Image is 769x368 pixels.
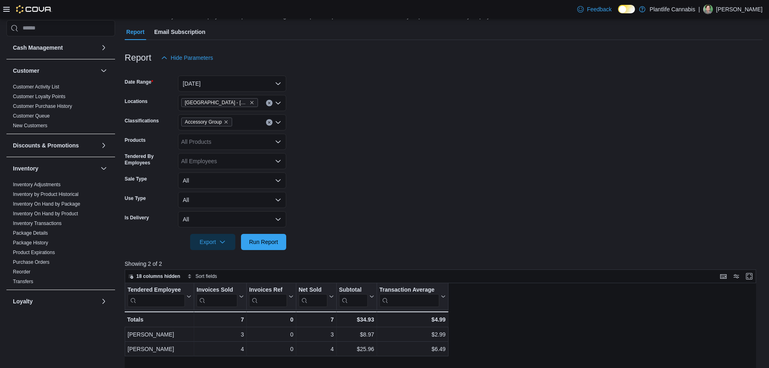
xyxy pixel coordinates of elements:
div: $2.99 [379,330,446,339]
button: Customer [13,67,97,75]
label: Products [125,137,146,143]
input: Dark Mode [618,5,635,13]
div: 0 [249,315,293,324]
a: Purchase Orders [13,259,50,265]
h3: Cash Management [13,44,63,52]
span: Sort fields [195,273,217,280]
button: Discounts & Promotions [99,141,109,150]
a: New Customers [13,123,47,128]
span: Export [195,234,230,250]
button: Display options [731,271,741,281]
span: Product Expirations [13,249,55,256]
a: Product Expirations [13,250,55,255]
div: Transaction Average [379,286,439,307]
div: Rian Lamontagne [703,4,713,14]
button: Discounts & Promotions [13,141,97,149]
span: New Customers [13,122,47,129]
div: 3 [197,330,244,339]
div: $8.97 [339,330,374,339]
button: All [178,211,286,227]
span: Feedback [587,5,612,13]
button: Open list of options [275,139,281,145]
button: All [178,192,286,208]
button: Inventory [99,164,109,173]
a: Customer Purchase History [13,103,72,109]
a: Inventory by Product Historical [13,191,79,197]
h3: Inventory [13,164,38,172]
a: Inventory On Hand by Product [13,211,78,217]
a: Package Details [13,230,48,236]
div: 0 [249,330,293,339]
p: [PERSON_NAME] [716,4,763,14]
span: [GEOGRAPHIC_DATA] - [GEOGRAPHIC_DATA] [185,99,248,107]
button: Invoices Ref [249,286,293,307]
h3: Report [125,53,151,63]
span: Accessory Group [181,118,232,126]
span: 18 columns hidden [136,273,180,280]
button: All [178,172,286,189]
img: Cova [16,5,52,13]
span: Email Subscription [154,24,205,40]
button: Clear input [266,119,272,126]
div: 7 [197,315,244,324]
button: Hide Parameters [158,50,216,66]
button: Export [190,234,235,250]
div: 0 [249,344,293,354]
a: Feedback [574,1,615,17]
button: Transaction Average [379,286,445,307]
div: Net Sold [298,286,327,294]
p: Showing 2 of 2 [125,260,763,268]
button: Tendered Employee [128,286,191,307]
label: Classifications [125,118,159,124]
a: Customer Loyalty Points [13,94,65,99]
div: Subtotal [339,286,367,294]
div: Net Sold [298,286,327,307]
p: Plantlife Cannabis [650,4,695,14]
span: Accessory Group [185,118,222,126]
div: 7 [298,315,333,324]
span: Transfers [13,278,33,285]
button: Open list of options [275,100,281,106]
button: [DATE] [178,76,286,92]
a: Package History [13,240,48,246]
button: Cash Management [13,44,97,52]
span: Run Report [249,238,278,246]
span: Customer Activity List [13,84,59,90]
label: Locations [125,98,148,105]
div: $4.99 [379,315,445,324]
button: Customer [99,66,109,76]
label: Use Type [125,195,146,202]
div: Invoices Ref [249,286,287,307]
div: $6.49 [379,344,446,354]
div: [PERSON_NAME] [128,344,191,354]
button: Remove Accessory Group from selection in this group [224,120,228,124]
div: Customer [6,82,115,134]
a: Inventory On Hand by Package [13,201,80,207]
button: Net Sold [298,286,333,307]
button: Cash Management [99,43,109,53]
div: 3 [299,330,334,339]
div: Totals [127,315,191,324]
button: 18 columns hidden [125,271,184,281]
h3: Discounts & Promotions [13,141,79,149]
h3: Customer [13,67,39,75]
div: Tendered Employee [128,286,185,294]
div: Inventory [6,180,115,290]
button: Subtotal [339,286,374,307]
div: 4 [197,344,244,354]
label: Date Range [125,79,153,85]
h3: Loyalty [13,297,33,305]
div: Tendered Employee [128,286,185,307]
button: Remove Edmonton - South Common from selection in this group [249,100,254,105]
span: Inventory On Hand by Product [13,210,78,217]
span: Inventory Transactions [13,220,62,227]
button: Open list of options [275,119,281,126]
span: Customer Queue [13,113,50,119]
button: Clear input [266,100,272,106]
button: Enter fullscreen [744,271,754,281]
a: Reorder [13,269,30,275]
